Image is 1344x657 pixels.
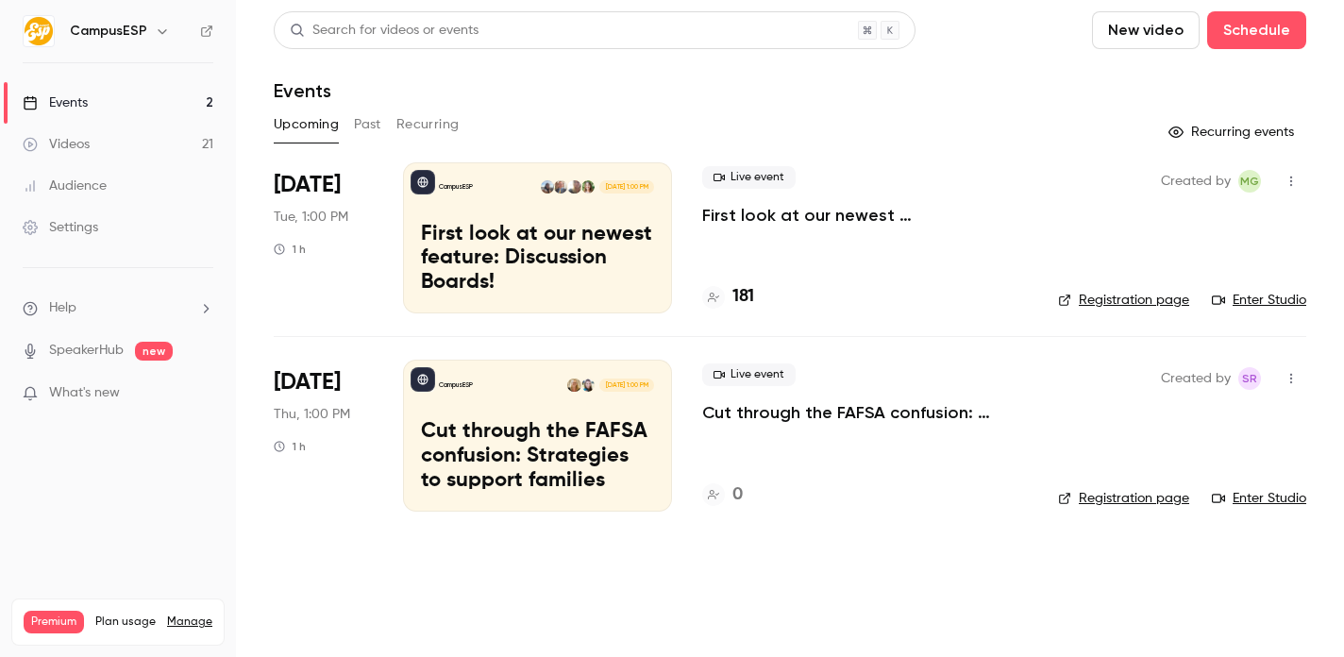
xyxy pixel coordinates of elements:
[403,162,672,313] a: First look at our newest feature: Discussion Boards!CampusESPBrooke SterneckDanielle DreeszenGavi...
[1242,367,1257,390] span: SR
[396,109,460,140] button: Recurring
[95,615,156,630] span: Plan usage
[49,341,124,361] a: SpeakerHub
[1240,170,1259,193] span: MG
[1161,170,1231,193] span: Created by
[23,93,88,112] div: Events
[599,180,653,194] span: [DATE] 1:00 PM
[1212,291,1306,310] a: Enter Studio
[49,298,76,318] span: Help
[274,170,341,200] span: [DATE]
[274,208,348,227] span: Tue, 1:00 PM
[1207,11,1306,49] button: Schedule
[24,16,54,46] img: CampusESP
[421,223,654,295] p: First look at our newest feature: Discussion Boards!
[274,405,350,424] span: Thu, 1:00 PM
[1238,170,1261,193] span: Melissa Greiner
[439,380,473,390] p: CampusESP
[1092,11,1200,49] button: New video
[191,385,213,402] iframe: Noticeable Trigger
[581,180,595,194] img: Brooke Sterneck
[274,109,339,140] button: Upcoming
[274,367,341,397] span: [DATE]
[554,180,567,194] img: Gavin Grivna
[1160,117,1306,147] button: Recurring events
[567,379,580,392] img: Melanie Muenzer
[23,135,90,154] div: Videos
[1238,367,1261,390] span: Stephanie Robinson
[135,342,173,361] span: new
[439,182,473,192] p: CampusESP
[599,379,653,392] span: [DATE] 1:00 PM
[581,379,595,392] img: Melissa Greiner
[1058,291,1189,310] a: Registration page
[1058,489,1189,508] a: Registration page
[49,383,120,403] span: What's new
[274,162,373,313] div: Sep 16 Tue, 1:00 PM (America/New York)
[167,615,212,630] a: Manage
[702,166,796,189] span: Live event
[70,22,147,41] h6: CampusESP
[702,401,1028,424] a: Cut through the FAFSA confusion: Strategies to support families
[23,298,213,318] li: help-dropdown-opener
[1212,489,1306,508] a: Enter Studio
[541,180,554,194] img: Tiffany Zheng
[274,242,306,257] div: 1 h
[354,109,381,140] button: Past
[732,482,743,508] h4: 0
[702,284,754,310] a: 181
[274,439,306,454] div: 1 h
[702,482,743,508] a: 0
[23,218,98,237] div: Settings
[702,363,796,386] span: Live event
[274,360,373,511] div: Oct 16 Thu, 1:00 PM (America/New York)
[1161,367,1231,390] span: Created by
[274,79,331,102] h1: Events
[421,420,654,493] p: Cut through the FAFSA confusion: Strategies to support families
[290,21,479,41] div: Search for videos or events
[403,360,672,511] a: Cut through the FAFSA confusion: Strategies to support familiesCampusESPMelissa GreinerMelanie Mu...
[567,180,580,194] img: Danielle Dreeszen
[24,611,84,633] span: Premium
[23,177,107,195] div: Audience
[702,204,1028,227] a: First look at our newest feature: Discussion Boards!
[732,284,754,310] h4: 181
